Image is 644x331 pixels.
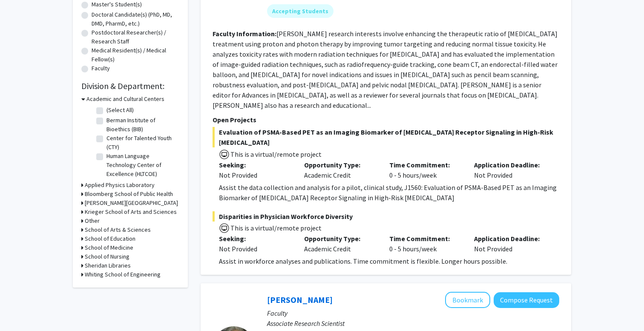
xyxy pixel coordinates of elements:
[445,292,490,308] button: Add David Elbert to Bookmarks
[494,292,559,308] button: Compose Request to David Elbert
[85,225,151,234] h3: School of Arts & Sciences
[106,152,177,178] label: Human Language Technology Center of Excellence (HLTCOE)
[81,81,179,91] h2: Division & Department:
[304,160,377,170] p: Opportunity Type:
[219,182,559,203] div: Assist the data collection and analysis for a pilot, clinical study, J1560: Evaluation of PSMA-Ba...
[106,106,134,115] label: (Select All)
[468,160,553,180] div: Not Provided
[85,199,178,207] h3: [PERSON_NAME][GEOGRAPHIC_DATA]
[85,243,133,252] h3: School of Medicine
[92,28,179,46] label: Postdoctoral Researcher(s) / Research Staff
[85,216,100,225] h3: Other
[474,233,546,244] p: Application Deadline:
[85,181,155,190] h3: Applied Physics Laboratory
[85,234,135,243] h3: School of Education
[85,270,161,279] h3: Whiting School of Engineering
[213,29,558,109] fg-read-more: [PERSON_NAME] research interests involve enhancing the therapeutic ratio of [MEDICAL_DATA] treatm...
[86,95,164,104] h3: Academic and Cultural Centers
[6,293,36,325] iframe: Chat
[85,261,131,270] h3: Sheridan Libraries
[389,160,462,170] p: Time Commitment:
[383,160,468,180] div: 0 - 5 hours/week
[267,308,559,318] p: Faculty
[267,318,559,328] p: Associate Research Scientist
[85,207,177,216] h3: Krieger School of Arts and Sciences
[474,160,546,170] p: Application Deadline:
[267,4,333,18] mat-chip: Accepting Students
[230,150,322,158] span: This is a virtual/remote project
[92,10,179,28] label: Doctoral Candidate(s) (PhD, MD, DMD, PharmD, etc.)
[213,115,559,125] p: Open Projects
[85,252,129,261] h3: School of Nursing
[85,190,173,199] h3: Bloomberg School of Public Health
[389,233,462,244] p: Time Commitment:
[213,29,276,38] b: Faculty Information:
[298,233,383,254] div: Academic Credit
[219,256,559,266] div: Assist in workforce analyses and publications. Time commitment is flexible. Longer hours possible.
[468,233,553,254] div: Not Provided
[383,233,468,254] div: 0 - 5 hours/week
[304,233,377,244] p: Opportunity Type:
[298,160,383,180] div: Academic Credit
[106,116,177,134] label: Berman Institute of Bioethics (BIB)
[92,64,110,73] label: Faculty
[219,233,291,244] p: Seeking:
[230,224,322,232] span: This is a virtual/remote project
[219,244,291,254] div: Not Provided
[92,46,179,64] label: Medical Resident(s) / Medical Fellow(s)
[213,127,559,147] span: Evaluation of PSMA-Based PET as an Imaging Biomarker of [MEDICAL_DATA] Receptor Signaling in High...
[219,170,291,180] div: Not Provided
[213,211,559,222] span: Disparities in Physician Workforce Diversity
[106,134,177,152] label: Center for Talented Youth (CTY)
[219,160,291,170] p: Seeking:
[267,294,333,305] a: [PERSON_NAME]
